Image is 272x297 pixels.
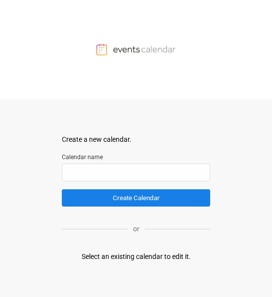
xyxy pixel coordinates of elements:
button: Create Calendar [62,189,210,207]
div: Create a new calendar. [62,134,210,145]
p: or [128,224,144,234]
label: Calendar name [62,153,210,162]
img: Events Calendar [96,43,176,55]
div: Select an existing calendar to edit it. [82,252,191,262]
